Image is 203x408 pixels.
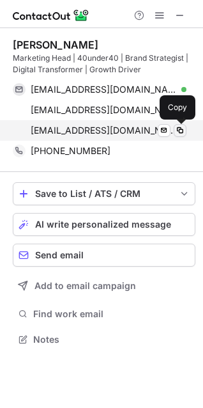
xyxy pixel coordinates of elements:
button: save-profile-one-click [13,182,195,205]
button: AI write personalized message [13,213,195,236]
div: Save to List / ATS / CRM [35,189,173,199]
span: [PHONE_NUMBER] [31,145,110,157]
div: [PERSON_NAME] [13,38,98,51]
span: [EMAIL_ADDRESS][DOMAIN_NAME] [31,104,177,116]
span: [EMAIL_ADDRESS][DOMAIN_NAME] [31,125,177,136]
span: Send email [35,250,84,260]
span: [EMAIL_ADDRESS][DOMAIN_NAME] [31,84,177,95]
div: Marketing Head | 40under40 | Brand Strategist | Digital Transformer | Growth Driver [13,52,195,75]
span: AI write personalized message [35,219,171,230]
span: Find work email [33,308,190,320]
span: Notes [33,334,190,345]
span: Add to email campaign [34,281,136,291]
button: Send email [13,244,195,267]
img: ContactOut v5.3.10 [13,8,89,23]
button: Find work email [13,305,195,323]
button: Add to email campaign [13,274,195,297]
button: Notes [13,331,195,349]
